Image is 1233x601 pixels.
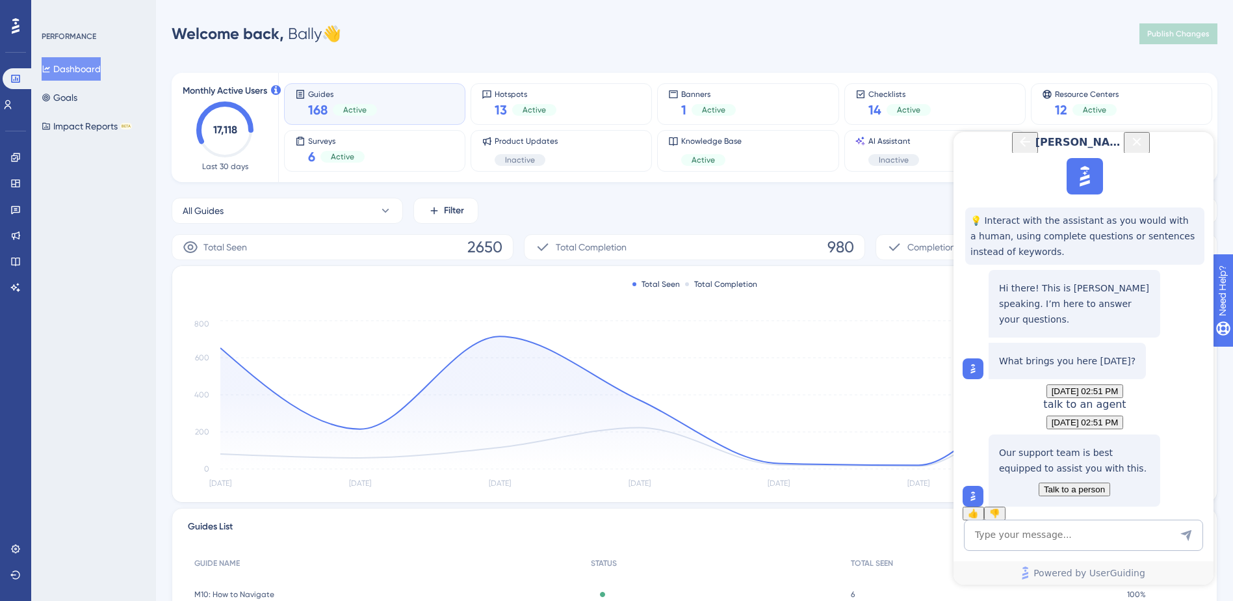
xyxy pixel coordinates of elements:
span: Need Help? [31,3,81,19]
span: 100% [1127,589,1146,600]
span: Active [331,152,354,162]
span: Active [692,155,715,165]
button: All Guides [172,198,403,224]
span: Active [343,105,367,115]
span: Inactive [505,155,535,165]
span: Active [702,105,725,115]
span: Active [897,105,920,115]
span: Inactive [879,155,909,165]
button: Filter [413,198,478,224]
span: Active [1083,105,1106,115]
span: AI Assistant [868,136,919,146]
span: 13 [495,101,507,119]
span: 12 [1055,101,1067,119]
span: Product Updates [495,136,558,146]
div: Total Completion [685,279,757,289]
tspan: [DATE] [629,479,651,488]
tspan: [DATE] [489,479,511,488]
span: Monthly Active Users [183,83,267,99]
span: Completion Rate [907,239,978,255]
span: All Guides [183,203,224,219]
span: 14 [868,101,881,119]
tspan: [DATE] [349,479,371,488]
tspan: [DATE] [209,479,231,488]
span: 980 [827,237,854,258]
span: Knowledge Base [681,136,742,146]
span: M10: How to Navigate [194,589,274,600]
span: GUIDE NAME [194,558,240,568]
span: Banners [681,89,736,98]
tspan: 200 [195,427,209,436]
span: Checklists [868,89,931,98]
tspan: [DATE] [907,479,929,488]
span: 6 [308,148,315,166]
span: Total Completion [556,239,627,255]
span: Filter [444,203,464,219]
span: Guides List [188,519,233,540]
span: Active [523,105,546,115]
span: 1 [681,101,686,119]
span: Total Seen [203,239,247,255]
text: 17,118 [213,124,237,136]
tspan: 600 [195,353,209,362]
span: Last 30 days [202,161,248,172]
iframe: UserGuiding AI Assistant [954,132,1214,585]
span: Resource Centers [1055,89,1119,98]
span: Welcome back, [172,24,284,43]
div: Bally 👋 [172,23,341,44]
tspan: [DATE] [768,479,790,488]
span: Publish Changes [1147,29,1210,39]
span: TOTAL SEEN [851,558,893,568]
tspan: 0 [204,464,209,474]
span: 168 [308,101,328,119]
span: Guides [308,89,377,98]
button: Publish Changes [1139,23,1217,44]
div: Total Seen [632,279,680,289]
span: Hotspots [495,89,556,98]
span: Surveys [308,136,365,145]
span: STATUS [591,558,617,568]
span: 6 [851,589,855,600]
tspan: 400 [194,390,209,399]
tspan: 800 [194,319,209,328]
span: 2650 [467,237,502,258]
